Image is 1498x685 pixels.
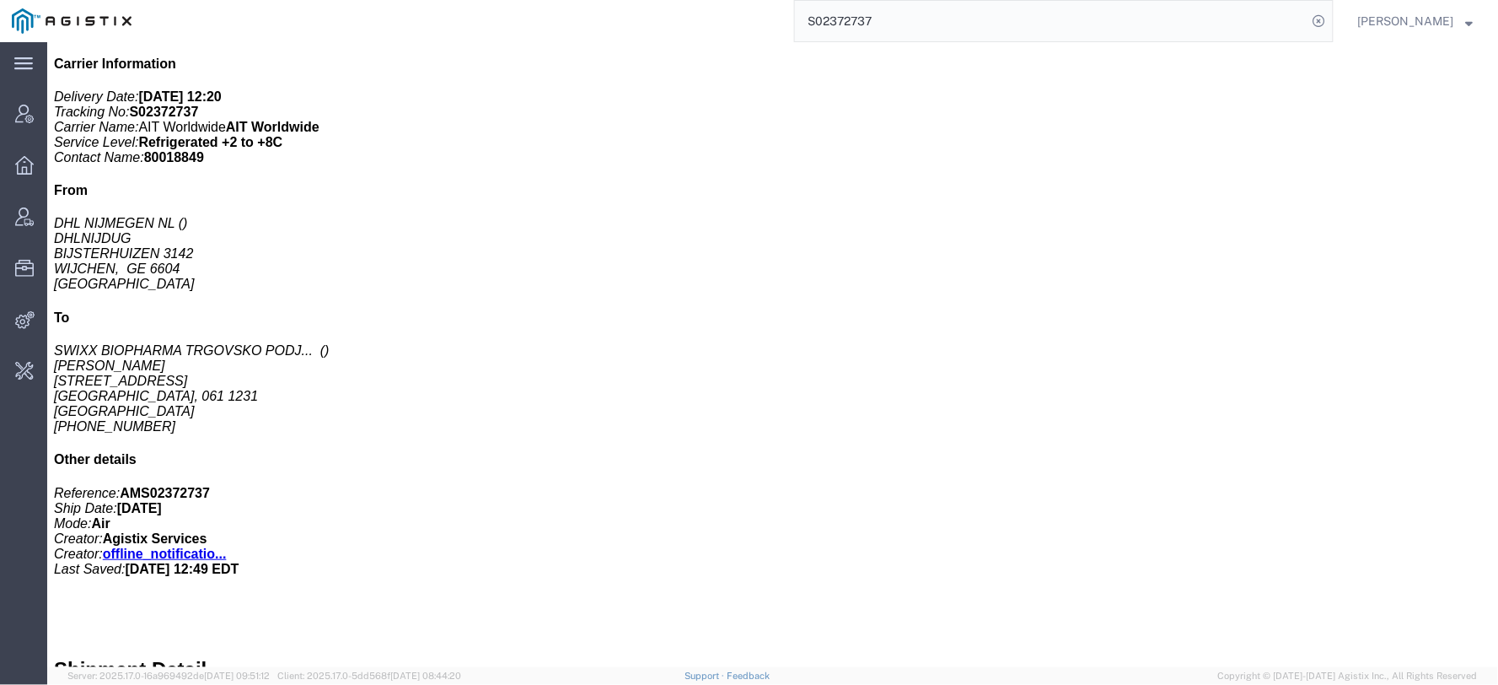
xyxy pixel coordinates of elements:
span: [DATE] 09:51:12 [204,671,270,681]
button: [PERSON_NAME] [1357,11,1474,31]
iframe: FS Legacy Container [47,42,1498,667]
span: Carrie Virgilio [1358,12,1454,30]
span: Copyright © [DATE]-[DATE] Agistix Inc., All Rights Reserved [1218,669,1478,683]
span: [DATE] 08:44:20 [390,671,461,681]
a: Feedback [727,671,770,681]
span: Server: 2025.17.0-16a969492de [67,671,270,681]
span: Client: 2025.17.0-5dd568f [277,671,461,681]
input: Search for shipment number, reference number [795,1,1307,41]
img: logo [12,8,132,34]
a: Support [685,671,728,681]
